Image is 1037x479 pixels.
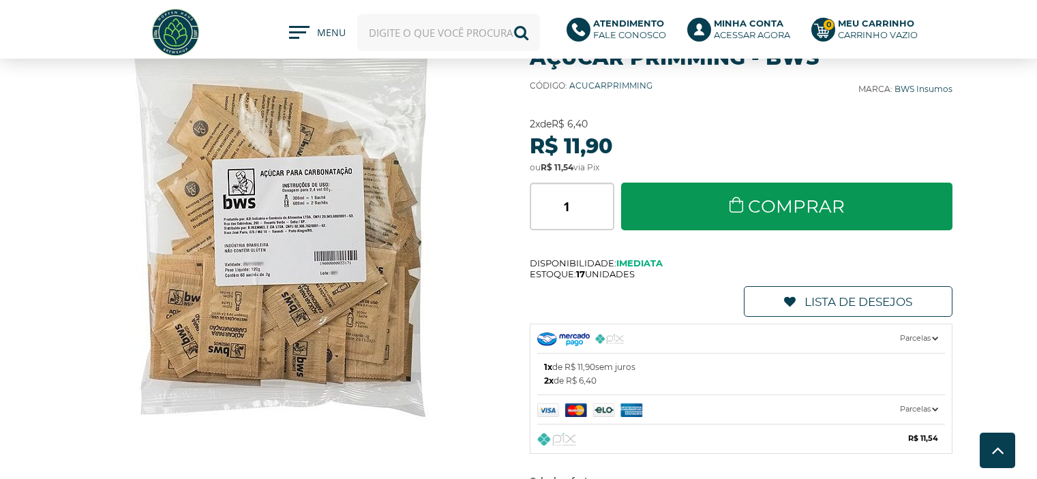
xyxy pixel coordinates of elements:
b: R$ 11,54 [908,431,938,446]
button: Buscar [502,14,540,51]
b: 17 [576,268,585,279]
span: Disponibilidade: [530,258,953,268]
a: Parcelas [537,395,946,424]
strong: R$ 6,40 [552,118,588,130]
b: Código: [530,80,567,91]
img: Hopfen Haus BrewShop [150,7,201,58]
b: 2x [544,375,554,386]
b: Imediata [616,258,663,268]
span: ou via Pix [530,162,599,172]
strong: 0 [823,19,835,31]
a: BWS Insumos [895,84,952,94]
img: Mercado Pago Checkout PRO [537,333,590,346]
span: MENU [317,26,344,46]
strong: R$ 11,54 [541,162,573,172]
span: Parcelas [900,402,938,416]
img: PIX [595,334,625,344]
span: de R$ 11,90 sem juros [544,360,635,374]
a: Lista de Desejos [744,286,952,317]
a: AtendimentoFale conosco [567,18,674,48]
p: Fale conosco [593,18,666,41]
span: de [530,118,588,130]
span: Estoque: unidades [530,268,953,279]
p: Acessar agora [714,18,790,41]
b: Meu Carrinho [838,18,914,29]
img: Mercado Pago [537,403,670,417]
div: Carrinho Vazio [838,29,918,41]
a: Comprar [621,183,953,230]
b: 1x [544,362,552,372]
input: Digite o que você procura [357,14,540,51]
strong: 2x [530,118,540,130]
span: de R$ 6,40 [544,374,597,388]
img: Açúcar Primming - BWS [91,24,500,433]
a: Parcelas [537,324,946,353]
b: Minha Conta [714,18,783,29]
b: Marca: [858,84,892,94]
button: MENU [289,26,344,40]
b: Atendimento [593,18,664,29]
img: Pix [537,433,576,446]
a: Minha ContaAcessar agora [687,18,798,48]
span: Parcelas [900,331,938,345]
span: ACUCARPRIMMING [569,80,652,91]
strong: R$ 11,90 [530,134,613,159]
